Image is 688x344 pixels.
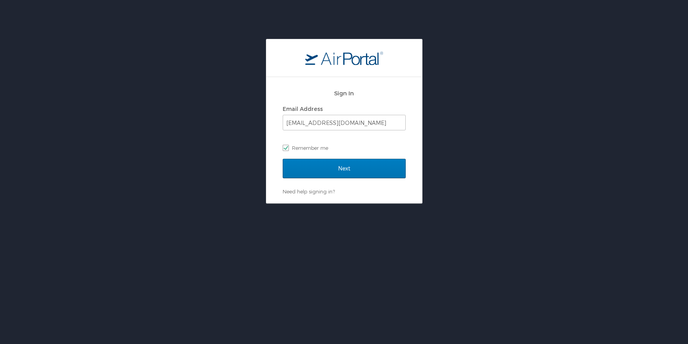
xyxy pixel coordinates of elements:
[283,188,335,195] a: Need help signing in?
[283,142,406,154] label: Remember me
[305,51,383,65] img: logo
[283,89,406,98] h2: Sign In
[283,105,323,112] label: Email Address
[283,159,406,178] input: Next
